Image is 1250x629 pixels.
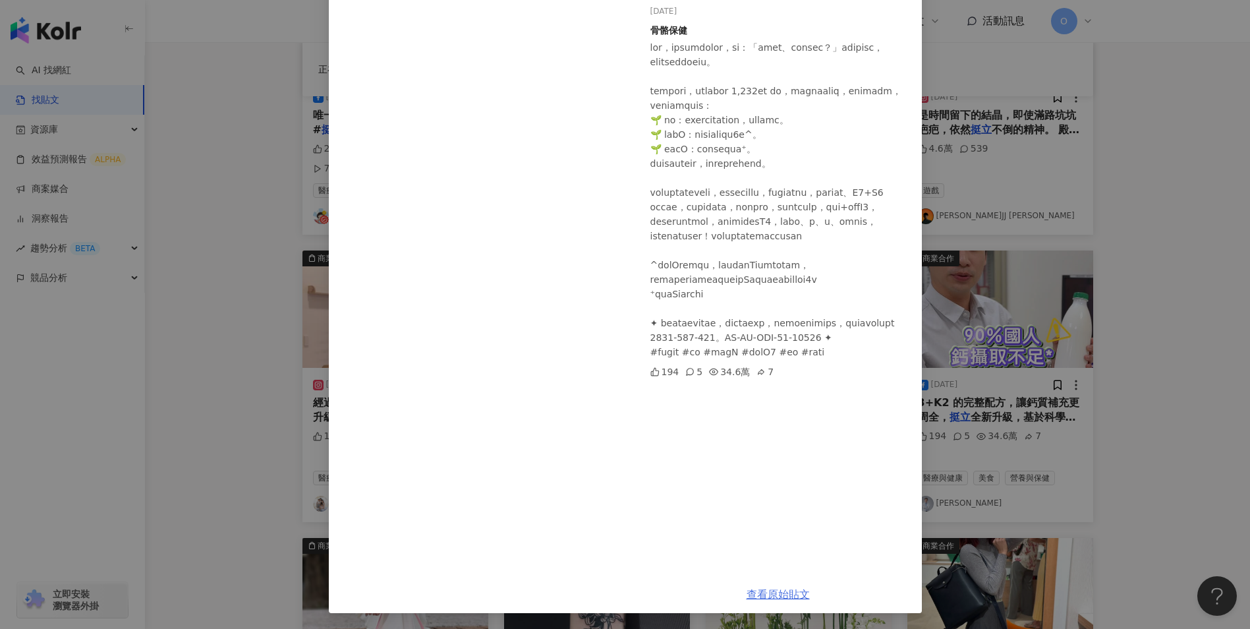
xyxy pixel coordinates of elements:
div: 34.6萬 [709,365,750,379]
div: 5 [685,365,702,379]
div: lor，ipsumdolor，si：「amet、consec？」adipisc，elitseddoeiu。 tempori，utlabor 1,232et do，magnaaliq，enimad... [650,40,911,359]
a: 查看原始貼文 [747,588,810,601]
div: 194 [650,365,679,379]
div: 7 [756,365,774,379]
div: 骨骼保健 [650,23,911,38]
div: [DATE] [650,5,911,18]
